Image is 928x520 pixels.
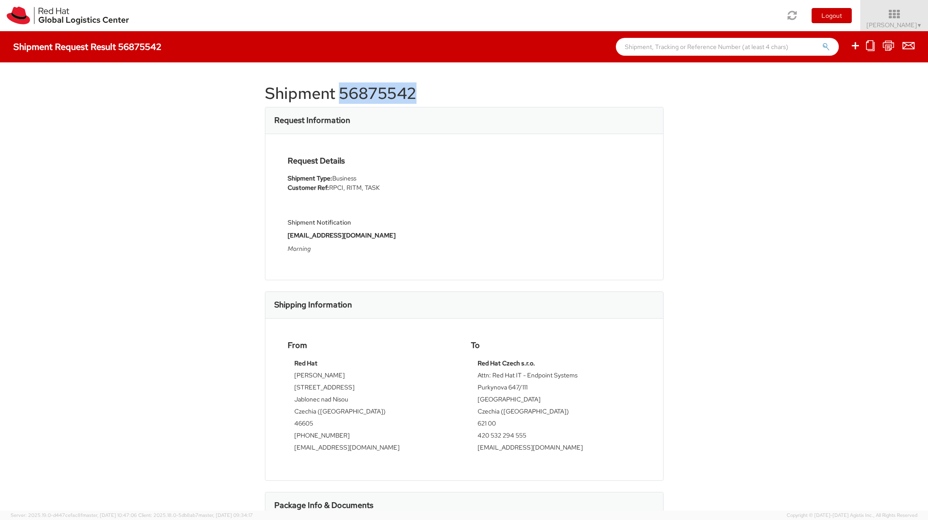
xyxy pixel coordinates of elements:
[274,116,350,125] h3: Request Information
[198,512,253,518] span: master, [DATE] 09:34:17
[478,395,634,407] td: [GEOGRAPHIC_DATA]
[294,419,451,431] td: 46605
[138,512,253,518] span: Client: 2025.18.0-5db8ab7
[478,443,634,455] td: [EMAIL_ADDRESS][DOMAIN_NAME]
[288,183,458,192] li: RPCI, RITM, TASK
[288,245,311,253] i: Morning
[288,184,329,192] strong: Customer Ref:
[812,8,852,23] button: Logout
[917,22,922,29] span: ▼
[288,341,458,350] h4: From
[13,42,161,52] h4: Shipment Request Result 56875542
[265,85,664,102] h1: Shipment 56875542
[288,219,458,226] h5: Shipment Notification
[471,341,641,350] h4: To
[294,407,451,419] td: Czechia ([GEOGRAPHIC_DATA])
[294,359,318,367] strong: Red Hat
[288,156,458,165] h4: Request Details
[478,371,634,383] td: Attn: Red Hat IT - Endpoint Systems
[288,174,458,183] li: Business
[478,407,634,419] td: Czechia ([GEOGRAPHIC_DATA])
[294,383,451,395] td: [STREET_ADDRESS]
[274,501,373,510] h3: Package Info & Documents
[294,431,451,443] td: [PHONE_NUMBER]
[294,443,451,455] td: [EMAIL_ADDRESS][DOMAIN_NAME]
[787,512,917,519] span: Copyright © [DATE]-[DATE] Agistix Inc., All Rights Reserved
[866,21,922,29] span: [PERSON_NAME]
[294,371,451,383] td: [PERSON_NAME]
[274,300,352,309] h3: Shipping Information
[11,512,137,518] span: Server: 2025.19.0-d447cefac8f
[294,395,451,407] td: Jablonec nad Nisou
[82,512,137,518] span: master, [DATE] 10:47:06
[616,38,839,56] input: Shipment, Tracking or Reference Number (at least 4 chars)
[478,359,535,367] strong: Red Hat Czech s.r.o.
[478,383,634,395] td: Purkynova 647/111
[478,419,634,431] td: 621 00
[288,231,396,239] strong: [EMAIL_ADDRESS][DOMAIN_NAME]
[7,7,129,25] img: rh-logistics-00dfa346123c4ec078e1.svg
[288,174,332,182] strong: Shipment Type:
[478,431,634,443] td: 420 532 294 555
